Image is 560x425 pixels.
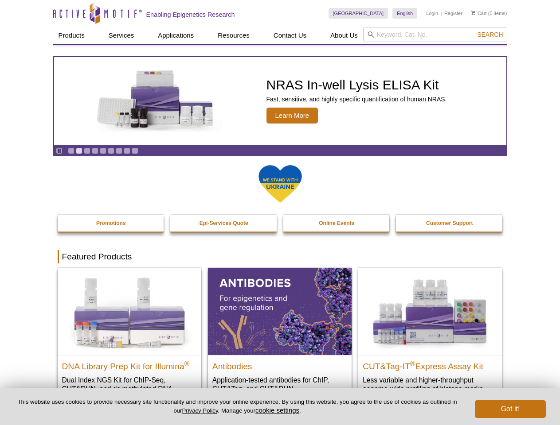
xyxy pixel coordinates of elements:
a: Login [426,10,438,16]
a: Go to slide 2 [76,147,82,154]
a: Go to slide 8 [124,147,130,154]
p: Less variable and higher-throughput genome-wide profiling of histone marks​. [363,375,497,394]
p: Fast, sensitive, and highly specific quantification of human NRAS. [266,95,447,103]
a: Promotions [58,215,165,232]
a: Contact Us [268,27,312,44]
h2: Antibodies [212,358,347,371]
h2: CUT&Tag-IT Express Assay Kit [363,358,497,371]
a: Go to slide 7 [116,147,122,154]
button: Search [474,31,505,39]
img: Your Cart [471,11,475,15]
a: Go to slide 9 [132,147,138,154]
span: Learn More [266,108,318,124]
article: NRAS In-well Lysis ELISA Kit [54,57,506,145]
a: Epi-Services Quote [170,215,278,232]
a: Privacy Policy [182,407,218,414]
h2: Enabling Epigenetics Research [146,11,235,19]
button: cookie settings [255,406,299,414]
sup: ® [410,359,415,367]
a: Products [53,27,90,44]
img: DNA Library Prep Kit for Illumina [58,268,201,355]
a: DNA Library Prep Kit for Illumina DNA Library Prep Kit for Illumina® Dual Index NGS Kit for ChIP-... [58,268,201,411]
img: All Antibodies [208,268,352,355]
a: Go to slide 1 [68,147,74,154]
img: NRAS In-well Lysis ELISA Kit [89,70,222,131]
a: Online Events [283,215,391,232]
a: CUT&Tag-IT® Express Assay Kit CUT&Tag-IT®Express Assay Kit Less variable and higher-throughput ge... [358,268,502,402]
a: Register [444,10,462,16]
a: Go to slide 5 [100,147,106,154]
a: Customer Support [396,215,503,232]
img: We Stand With Ukraine [258,164,302,204]
h2: DNA Library Prep Kit for Illumina [62,358,197,371]
p: This website uses cookies to provide necessary site functionality and improve your online experie... [14,398,460,415]
a: All Antibodies Antibodies Application-tested antibodies for ChIP, CUT&Tag, and CUT&RUN. [208,268,352,402]
a: Go to slide 6 [108,147,114,154]
a: Resources [212,27,255,44]
strong: Epi-Services Quote [200,220,248,226]
a: [GEOGRAPHIC_DATA] [329,8,388,19]
strong: Online Events [319,220,354,226]
p: Application-tested antibodies for ChIP, CUT&Tag, and CUT&RUN. [212,375,347,394]
li: (0 items) [471,8,507,19]
a: Applications [153,27,199,44]
a: Go to slide 3 [84,147,90,154]
strong: Promotions [96,220,126,226]
span: Search [477,31,503,38]
sup: ® [184,359,190,367]
img: CUT&Tag-IT® Express Assay Kit [358,268,502,355]
input: Keyword, Cat. No. [363,27,507,42]
h2: NRAS In-well Lysis ELISA Kit [266,78,447,92]
button: Got it! [475,400,546,418]
h2: Featured Products [58,250,503,263]
a: Cart [471,10,487,16]
a: English [392,8,417,19]
li: | [441,8,442,19]
p: Dual Index NGS Kit for ChIP-Seq, CUT&RUN, and ds methylated DNA assays. [62,375,197,402]
a: Go to slide 4 [92,147,98,154]
a: About Us [325,27,363,44]
a: NRAS In-well Lysis ELISA Kit NRAS In-well Lysis ELISA Kit Fast, sensitive, and highly specific qu... [54,57,506,145]
a: Services [103,27,140,44]
a: Toggle autoplay [56,147,63,154]
strong: Customer Support [426,220,473,226]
